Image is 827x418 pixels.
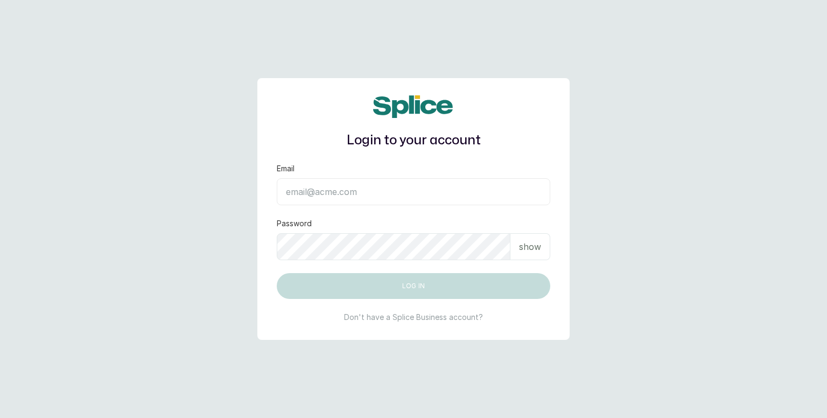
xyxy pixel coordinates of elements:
h1: Login to your account [277,131,550,150]
input: email@acme.com [277,178,550,205]
label: Email [277,163,295,174]
p: show [519,240,541,253]
button: Log in [277,273,550,299]
label: Password [277,218,312,229]
p: Don't have a Splice Business account? [344,312,483,323]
